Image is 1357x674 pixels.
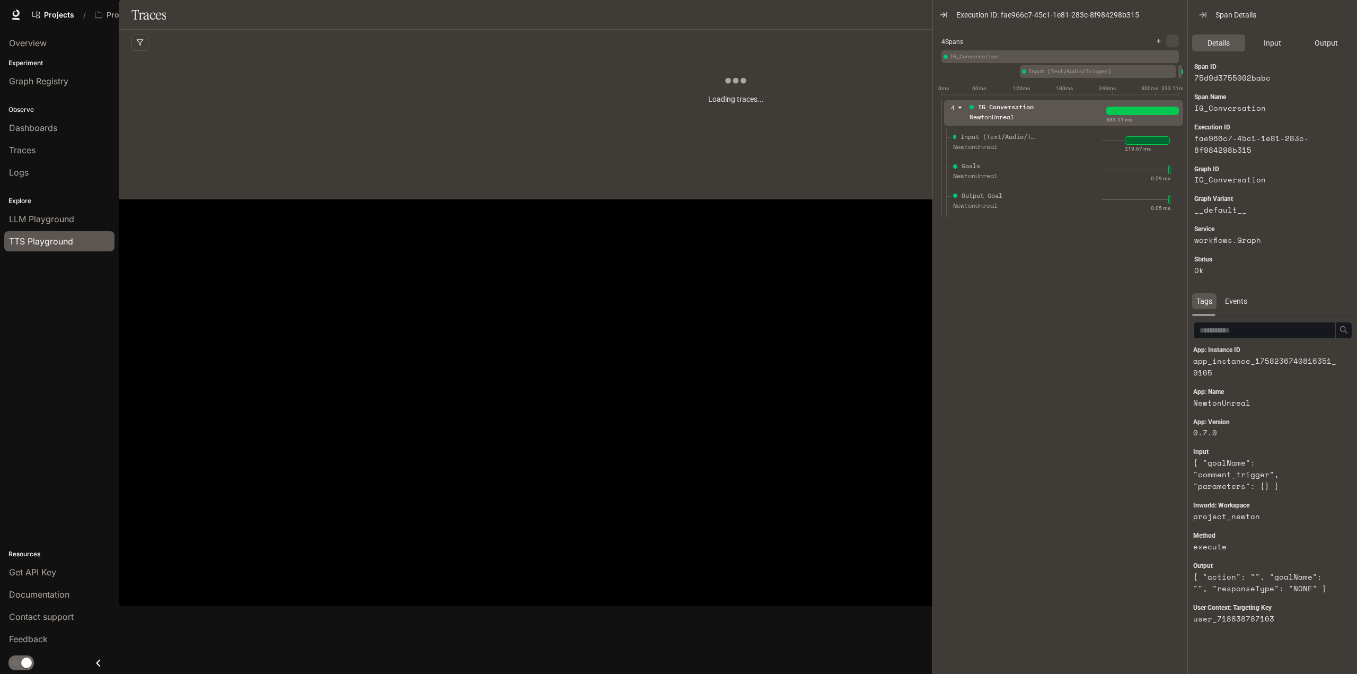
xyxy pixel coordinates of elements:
[962,191,1002,201] div: Output Goal
[1315,37,1338,49] span: Output
[970,112,1054,122] div: NewtonUnreal
[1221,293,1252,309] div: Events
[1193,531,1215,541] span: Method
[1001,9,1139,21] span: fae966c7-45c1-1e81-283c-8f984298b315
[1193,511,1340,522] article: project_newton
[1194,164,1219,174] span: Graph ID
[1194,62,1217,72] span: Span ID
[1193,427,1340,439] article: 0.7.0
[1246,34,1299,51] button: Input
[1194,102,1338,114] article: IG_Conversation
[961,132,1038,142] div: Input (Text/Audio/Trigger)
[1028,67,1176,76] span: Input (Text/Audio/Trigger)
[1193,457,1340,492] article: { "goalName": "comment_trigger", "parameters": {} }
[1194,194,1233,204] span: Graph Variant
[1179,65,1182,78] div: Output Goal
[1193,397,1340,409] article: NewtonUnreal
[1192,34,1245,51] button: Details
[1151,204,1170,213] div: 0.05 ms
[1193,603,1272,613] span: User Context: Targeting Key
[951,191,1038,217] div: Output Goal NewtonUnreal
[1106,116,1132,124] div: 333.11 ms
[1300,34,1353,51] button: Output
[1193,417,1230,427] span: App: Version
[1099,85,1116,91] text: 240ms
[951,161,1038,188] div: Goals NewtonUnreal
[1194,265,1338,276] article: Ok
[1193,561,1213,571] span: Output
[953,142,1038,152] div: NewtonUnreal
[1193,345,1240,355] span: App: Instance ID
[1013,85,1030,91] text: 120ms
[1194,133,1338,156] article: fae966c7-45c1-1e81-283c-8f984298b315
[1193,355,1340,379] article: app_instance_1758236740816351_9165
[131,4,166,25] h1: Traces
[1125,145,1151,153] div: 219.67 ms
[1264,37,1281,49] span: Input
[1194,122,1230,133] span: Execution ID
[1340,326,1348,334] span: search
[1193,541,1340,553] article: execute
[950,52,1179,61] span: IG_Conversation
[1215,9,1256,21] span: Span Details
[708,93,764,105] article: Loading traces...
[44,11,74,20] span: Projects
[938,85,949,91] text: 0ms
[79,10,90,21] div: /
[1193,447,1209,457] span: Input
[972,85,986,91] text: 60ms
[1194,72,1338,84] article: 75d9d3755002babc
[1020,65,1176,78] div: Input (Text/Audio/Trigger)
[1056,85,1073,91] text: 180ms
[1194,255,1212,265] span: Status
[952,6,1156,23] button: Execution ID:fae966c7-45c1-1e81-283c-8f984298b315
[1166,34,1179,47] button: -
[941,37,963,47] span: 4 Spans
[1194,204,1338,216] article: __default__
[978,102,1034,112] div: IG_Conversation
[1194,234,1338,246] article: workflows.Graph
[1141,85,1158,91] text: 300ms
[1194,224,1214,234] span: Service
[1178,65,1182,78] div: Goals
[951,132,1038,159] div: Input (Text/Audio/Trigger) NewtonUnreal
[956,9,999,21] span: Execution ID:
[951,103,955,113] article: 4
[90,4,182,25] button: Open workspace menu
[1194,92,1226,102] span: Span Name
[967,102,1054,129] div: IG_Conversation NewtonUnreal
[953,171,1038,181] div: NewtonUnreal
[28,4,79,25] a: Go to projects
[1208,37,1230,49] span: Details
[107,11,166,20] p: Project [PERSON_NAME]
[1194,174,1338,186] article: IG_Conversation
[1192,293,1217,309] div: Tags
[953,201,1038,211] div: NewtonUnreal
[1151,174,1170,183] div: 0.59 ms
[957,105,963,110] span: caret-down
[1193,387,1224,397] span: App: Name
[1193,501,1249,511] span: Inworld: Workspace
[941,50,1179,63] div: IG_Conversation
[1152,34,1165,47] button: +
[1161,85,1186,91] text: 333.11ms
[1157,37,1161,45] span: +
[962,161,980,171] div: Goals
[1193,571,1340,594] article: { "action": "", "goalName": "", "responseType": "NONE" }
